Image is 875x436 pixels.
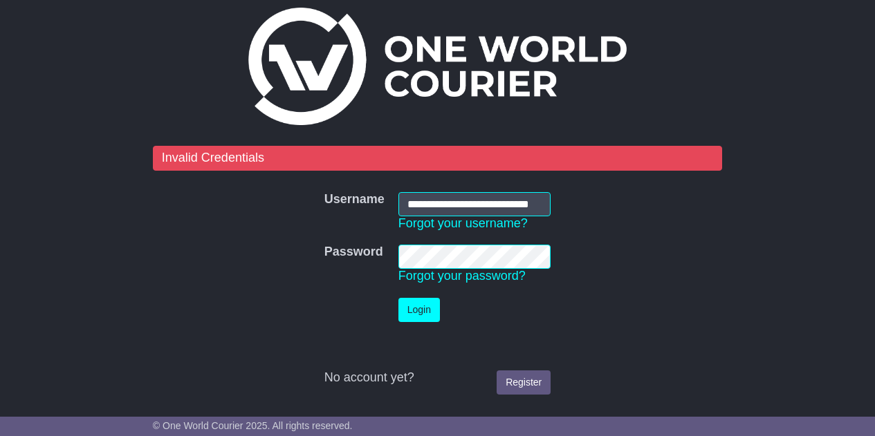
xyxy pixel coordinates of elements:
[324,192,385,207] label: Username
[398,298,440,322] button: Login
[153,146,722,171] div: Invalid Credentials
[497,370,551,395] a: Register
[248,8,626,125] img: One World
[324,245,383,260] label: Password
[153,420,353,431] span: © One World Courier 2025. All rights reserved.
[398,216,528,230] a: Forgot your username?
[324,370,551,386] div: No account yet?
[398,269,526,283] a: Forgot your password?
